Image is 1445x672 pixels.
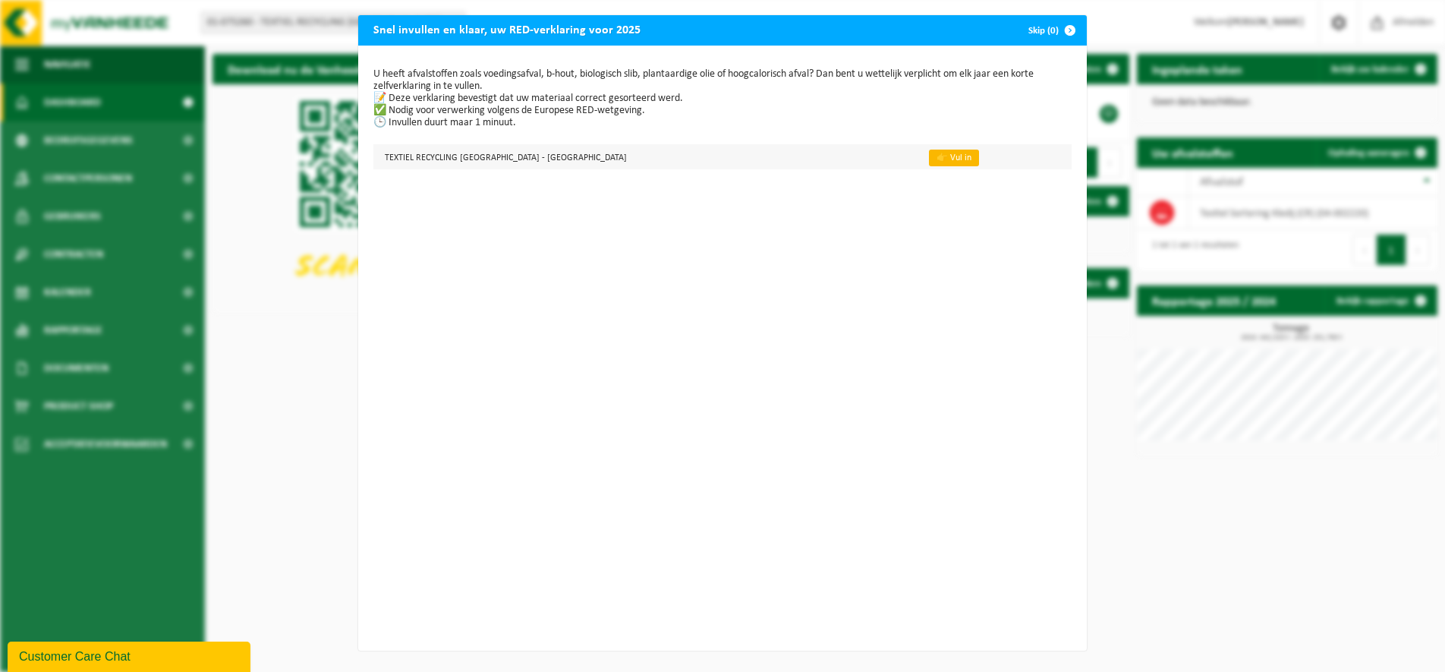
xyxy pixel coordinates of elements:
[929,150,979,166] a: 👉 Vul in
[8,639,253,672] iframe: chat widget
[373,144,916,169] td: TEXTIEL RECYCLING [GEOGRAPHIC_DATA] - [GEOGRAPHIC_DATA]
[358,15,656,44] h2: Snel invullen en klaar, uw RED-verklaring voor 2025
[373,68,1072,129] p: U heeft afvalstoffen zoals voedingsafval, b-hout, biologisch slib, plantaardige olie of hoogcalor...
[1016,15,1085,46] button: Skip (0)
